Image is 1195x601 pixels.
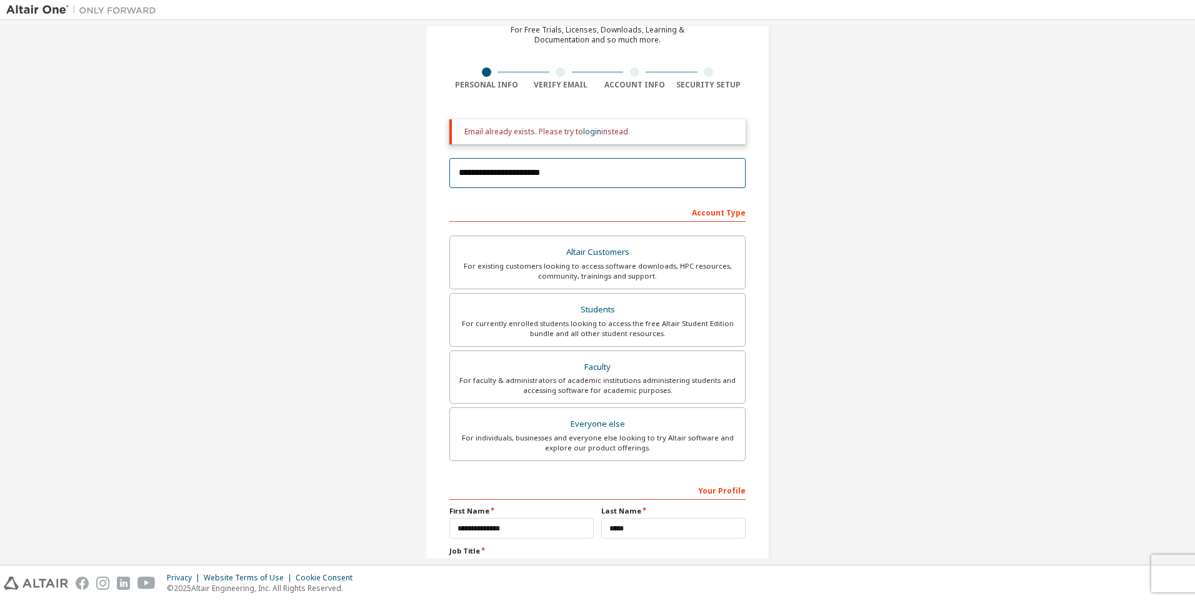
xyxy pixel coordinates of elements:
div: Privacy [167,573,204,583]
p: © 2025 Altair Engineering, Inc. All Rights Reserved. [167,583,360,594]
div: Personal Info [449,80,524,90]
img: instagram.svg [96,577,109,590]
label: First Name [449,506,594,516]
div: Verify Email [524,80,598,90]
div: Altair Customers [457,244,737,261]
img: altair_logo.svg [4,577,68,590]
img: Altair One [6,4,162,16]
div: Email already exists. Please try to instead. [464,127,736,137]
div: Account Info [597,80,672,90]
img: facebook.svg [76,577,89,590]
label: Last Name [601,506,746,516]
div: For currently enrolled students looking to access the free Altair Student Edition bundle and all ... [457,319,737,339]
a: login [583,126,601,137]
div: For existing customers looking to access software downloads, HPC resources, community, trainings ... [457,261,737,281]
div: Security Setup [672,80,746,90]
div: Your Profile [449,480,746,500]
div: Cookie Consent [296,573,360,583]
img: youtube.svg [137,577,156,590]
div: Everyone else [457,415,737,433]
img: linkedin.svg [117,577,130,590]
div: Website Terms of Use [204,573,296,583]
label: Job Title [449,546,746,556]
div: For Free Trials, Licenses, Downloads, Learning & Documentation and so much more. [511,25,684,45]
div: For faculty & administrators of academic institutions administering students and accessing softwa... [457,375,737,395]
div: For individuals, businesses and everyone else looking to try Altair software and explore our prod... [457,433,737,453]
div: Faculty [457,359,737,376]
div: Account Type [449,202,746,222]
div: Students [457,301,737,319]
